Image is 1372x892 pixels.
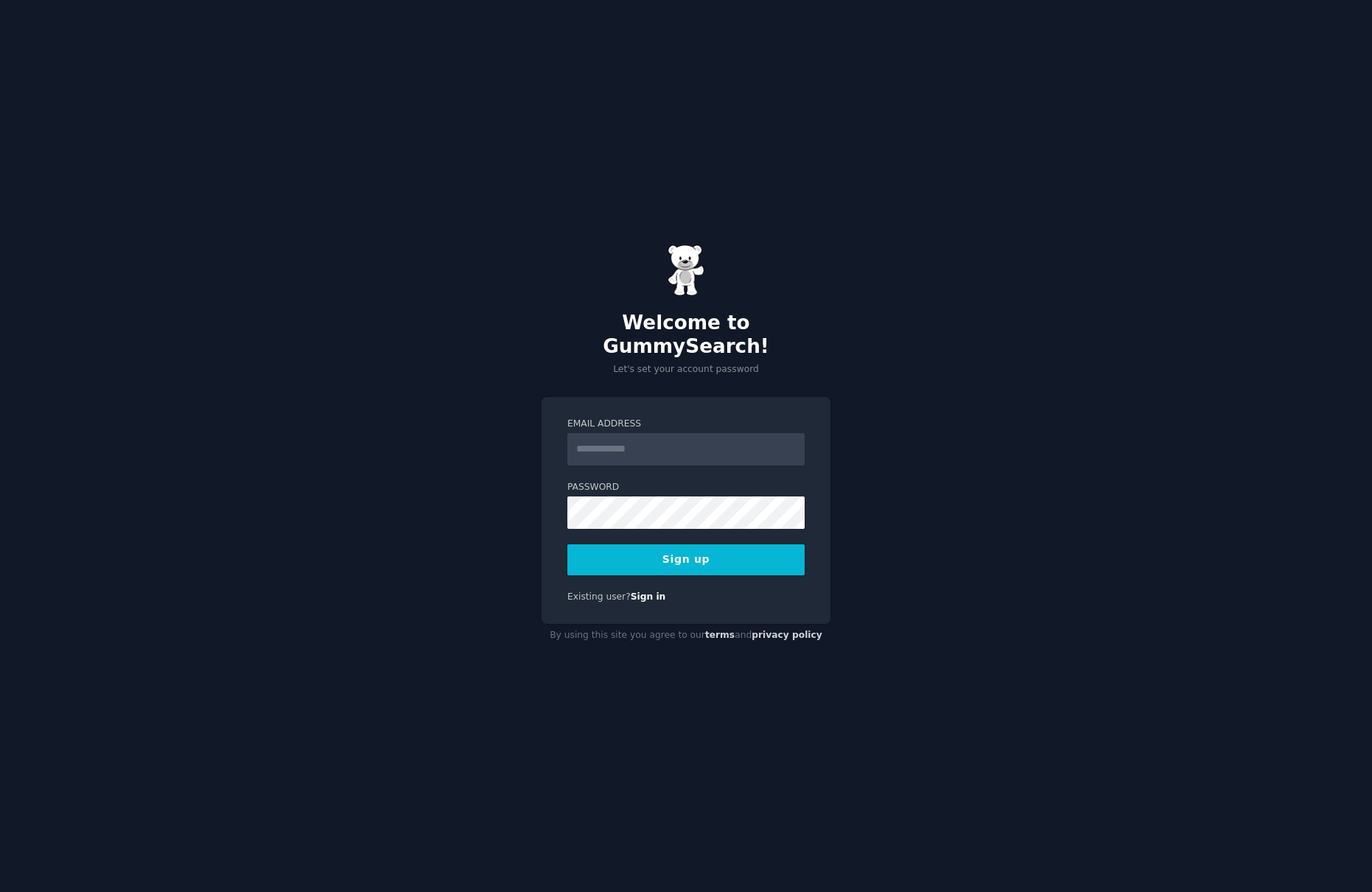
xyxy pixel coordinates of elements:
span: Existing user? [567,591,631,602]
p: Let's set your account password [542,363,830,376]
a: privacy policy [752,630,822,640]
a: Sign in [631,591,666,602]
label: Password [567,481,805,494]
div: By using this site you agree to our and [542,624,830,647]
button: Sign up [567,544,805,575]
a: terms [705,630,735,640]
h2: Welcome to GummySearch! [542,312,830,358]
label: Email Address [567,418,805,431]
img: Gummy Bear [668,245,704,296]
